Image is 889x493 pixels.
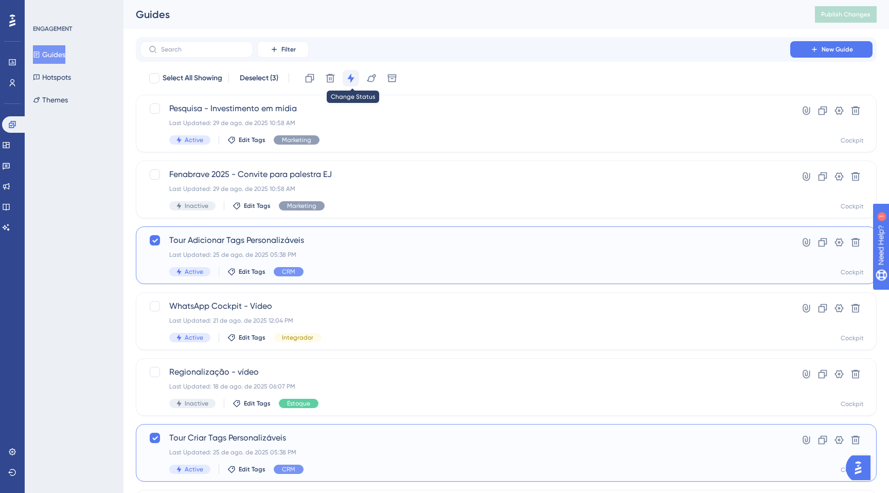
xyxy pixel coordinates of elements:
span: Integrador [282,333,313,342]
span: CRM [282,268,295,276]
button: Edit Tags [227,268,265,276]
div: Last Updated: 25 de ago. de 2025 05:38 PM [169,448,761,456]
span: Inactive [185,399,208,408]
div: ENGAGEMENT [33,25,72,33]
span: Edit Tags [239,136,265,144]
span: Pesquisa - Investimento em mídia [169,102,761,115]
button: Deselect (3) [235,69,282,87]
span: Publish Changes [821,10,870,19]
button: Edit Tags [227,465,265,473]
span: Active [185,268,203,276]
span: Active [185,136,203,144]
span: WhatsApp Cockpit - Vídeo [169,300,761,312]
button: Guides [33,45,65,64]
div: 1 [72,5,75,13]
div: Cockpit [841,400,864,408]
span: Edit Tags [244,399,271,408]
button: Hotspots [33,68,71,86]
span: Estoque [287,399,310,408]
iframe: UserGuiding AI Assistant Launcher [846,452,877,483]
div: Guides [136,7,789,22]
div: Last Updated: 29 de ago. de 2025 10:58 AM [169,185,761,193]
span: Edit Tags [239,268,265,276]
div: Cockpit [841,334,864,342]
div: Cockpit [841,202,864,210]
button: Themes [33,91,68,109]
span: New Guide [822,45,853,54]
span: Edit Tags [239,465,265,473]
span: Edit Tags [244,202,271,210]
span: CRM [282,465,295,473]
span: Select All Showing [163,72,222,84]
span: Marketing [287,202,316,210]
button: Edit Tags [227,136,265,144]
span: Deselect (3) [240,72,278,84]
span: Tour Adicionar Tags Personalizáveis [169,234,761,246]
span: Active [185,333,203,342]
span: Edit Tags [239,333,265,342]
div: Last Updated: 18 de ago. de 2025 06:07 PM [169,382,761,391]
span: Active [185,465,203,473]
div: Cockpit [841,466,864,474]
div: Cockpit [841,136,864,145]
input: Search [161,46,244,53]
div: Cockpit [841,268,864,276]
button: Publish Changes [815,6,877,23]
div: Last Updated: 25 de ago. de 2025 05:38 PM [169,251,761,259]
span: Filter [281,45,296,54]
div: Last Updated: 21 de ago. de 2025 12:04 PM [169,316,761,325]
span: Inactive [185,202,208,210]
span: Tour Criar Tags Personalizáveis [169,432,761,444]
button: Edit Tags [227,333,265,342]
button: Edit Tags [233,202,271,210]
span: Marketing [282,136,311,144]
div: Last Updated: 29 de ago. de 2025 10:58 AM [169,119,761,127]
button: Filter [257,41,309,58]
button: New Guide [790,41,873,58]
span: Need Help? [24,3,64,15]
span: Fenabrave 2025 - Convite para palestra EJ [169,168,761,181]
span: Regionalização - vídeo [169,366,761,378]
button: Edit Tags [233,399,271,408]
